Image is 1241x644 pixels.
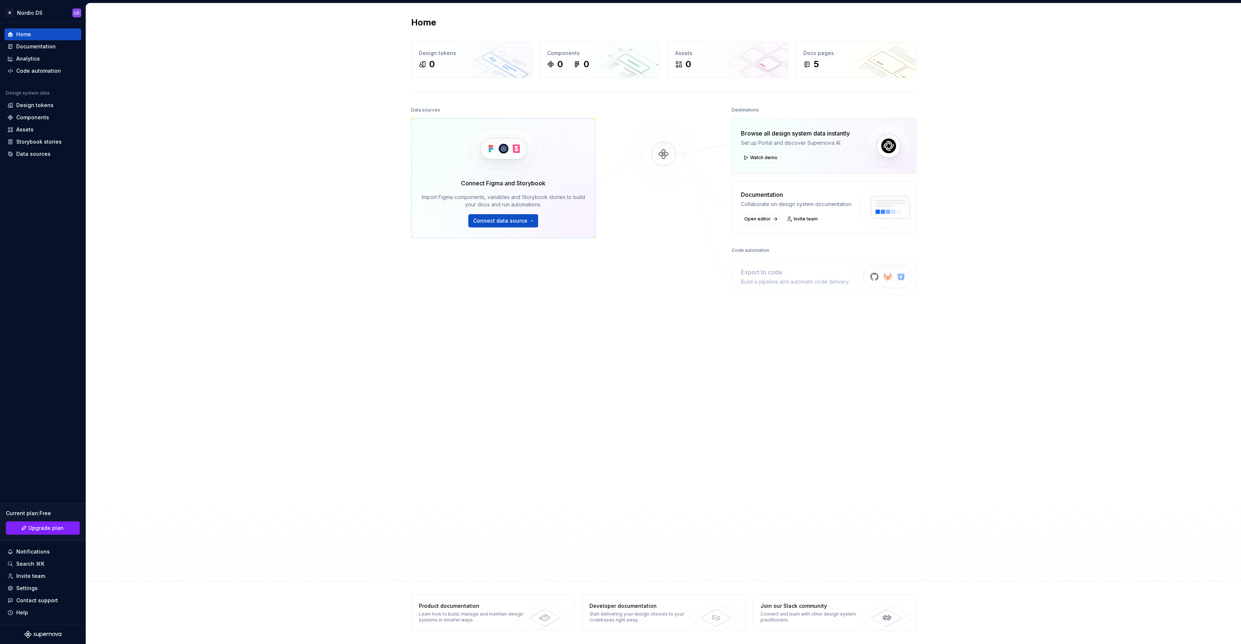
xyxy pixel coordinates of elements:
[582,595,745,631] a: Developer documentationStart delivering your design choices to your codebases right away.
[794,216,818,222] span: Invite team
[814,58,819,70] div: 5
[803,49,909,57] div: Docs pages
[741,268,849,277] div: Export to code
[547,49,652,57] div: Components
[741,190,852,199] div: Documentation
[584,58,589,70] div: 0
[667,42,788,78] a: Assets0
[419,602,526,610] div: Product documentation
[760,602,868,610] div: Join our Slack community
[784,214,821,224] a: Invite team
[589,611,697,623] div: Start delivering your design choices to your codebases right away.
[429,58,435,70] div: 0
[744,216,771,222] span: Open editor
[796,42,916,78] a: Docs pages5
[419,49,524,57] div: Design tokens
[741,278,849,285] div: Build a pipeline and automate code delivery.
[589,602,697,610] div: Developer documentation
[411,595,575,631] a: Product documentationLearn how to build, manage and maintain design systems in smarter ways.
[539,42,660,78] a: Components00
[760,611,868,623] div: Connect and learn with other design system practitioners.
[557,58,563,70] div: 0
[741,214,780,224] a: Open editor
[741,201,852,208] div: Collaborate on design system documentation.
[675,49,780,57] div: Assets
[411,42,532,78] a: Design tokens0
[419,611,526,623] div: Learn how to build, manage and maintain design systems in smarter ways.
[686,58,691,70] div: 0
[753,595,916,631] a: Join our Slack communityConnect and learn with other design system practitioners.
